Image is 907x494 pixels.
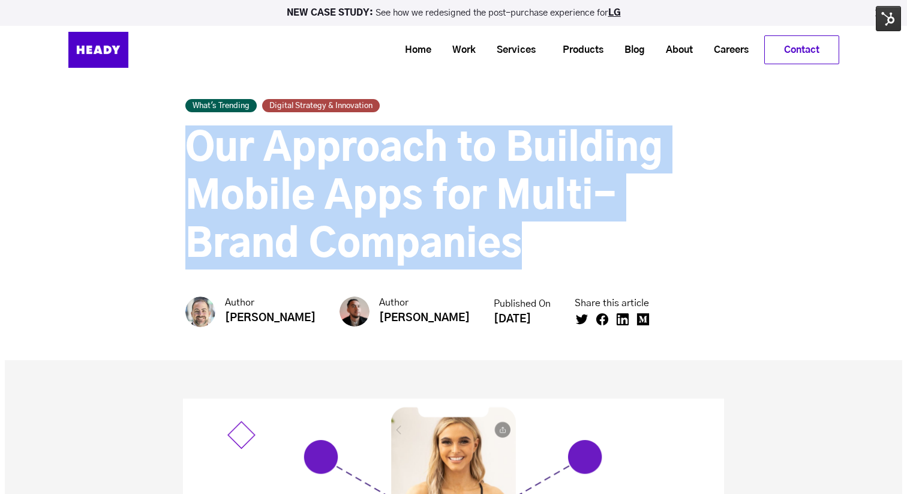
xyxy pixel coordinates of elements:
a: Services [482,39,542,61]
img: Chris Galatioto [185,297,215,327]
span: Our Approach to Building Mobile Apps for Multi-Brand Companies [185,130,663,265]
img: Heady_Logo_Web-01 (1) [68,32,128,68]
a: What's Trending [185,99,257,112]
a: Work [437,39,482,61]
p: See how we redesigned the post-purchase experience for [5,8,902,17]
div: Navigation Menu [158,35,839,64]
img: HubSpot Tools Menu Toggle [876,6,901,31]
a: Home [390,39,437,61]
small: Author [225,297,316,309]
a: About [651,39,699,61]
small: Author [379,297,470,309]
a: Contact [765,36,839,64]
img: Close Bar [873,7,885,19]
small: Share this article [575,297,656,310]
small: Published On [494,298,551,310]
a: Digital Strategy & Innovation [262,99,380,112]
a: Products [548,39,609,61]
strong: NEW CASE STUDY: [287,8,376,17]
strong: [DATE] [494,314,531,325]
strong: [PERSON_NAME] [225,313,316,324]
a: Careers [699,39,755,61]
a: LG [608,8,621,17]
strong: [PERSON_NAME] [379,313,470,324]
a: Blog [609,39,651,61]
